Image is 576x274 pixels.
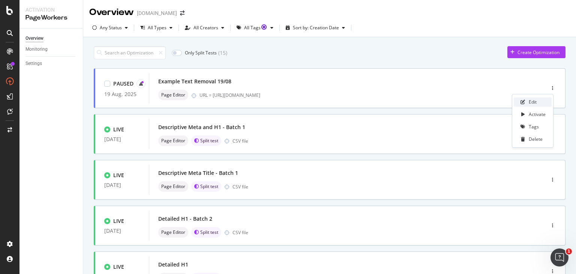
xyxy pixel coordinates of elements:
div: ( 15 ) [218,49,227,57]
div: All Tags [244,26,267,30]
div: Descriptive Meta and H1 - Batch 1 [158,123,245,131]
iframe: Intercom live chat [550,248,568,266]
div: Descriptive Meta Title - Batch 1 [158,169,238,177]
span: Page Editor [161,184,185,189]
div: [DATE] [104,136,140,142]
div: CSV file [232,138,248,144]
div: PageWorkers [25,14,77,22]
div: brand label [191,227,221,238]
button: Create Optimization [507,46,565,58]
span: 1 [566,248,572,254]
div: LIVE [113,217,124,225]
span: Split test [200,139,218,143]
button: Any Status [89,22,131,34]
div: [DATE] [104,182,140,188]
div: [DATE] [104,228,140,234]
div: All Creators [193,26,218,30]
div: CSV file [232,184,248,190]
div: Sort by: Creation Date [293,26,339,30]
input: Search an Optimization [94,46,166,59]
div: PAUSED [113,80,133,87]
div: All Types [148,26,166,30]
button: Sort by: Creation Date [283,22,348,34]
div: Only Split Tests [185,50,217,56]
div: LIVE [113,172,124,179]
div: Detailed H1 [158,261,188,268]
button: All TagsTooltip anchor [234,22,276,34]
div: Tags [529,124,539,130]
div: Activate [529,111,546,118]
span: Page Editor [161,139,185,143]
div: brand label [191,181,221,192]
button: All Types [137,22,175,34]
div: [DOMAIN_NAME] [137,9,177,17]
div: brand label [191,135,221,146]
div: Example Text Removal 19/08 [158,78,231,85]
button: All Creators [182,22,227,34]
div: neutral label [158,90,188,100]
div: neutral label [158,135,188,146]
span: Split test [200,184,218,189]
div: CSV file [232,229,248,236]
div: Overview [89,6,134,19]
a: Overview [25,35,78,42]
div: Create Optimization [517,49,559,56]
div: Any Status [100,26,122,30]
div: LIVE [113,263,124,271]
div: Overview [25,35,43,42]
div: Edit [529,99,537,105]
div: Delete [529,136,543,143]
div: URL = [URL][DOMAIN_NAME] [199,92,513,98]
div: neutral label [158,181,188,192]
div: Tooltip anchor [261,24,267,30]
div: LIVE [113,126,124,133]
a: Settings [25,60,78,68]
span: Page Editor [161,93,185,97]
div: Settings [25,60,42,68]
a: Monitoring [25,45,78,53]
div: Detailed H1 - Batch 2 [158,215,212,223]
span: Split test [200,230,218,235]
div: neutral label [158,227,188,238]
span: Page Editor [161,230,185,235]
div: arrow-right-arrow-left [180,11,184,16]
div: 19 Aug. 2025 [104,91,140,97]
div: Monitoring [25,45,48,53]
div: Activation [25,6,77,14]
